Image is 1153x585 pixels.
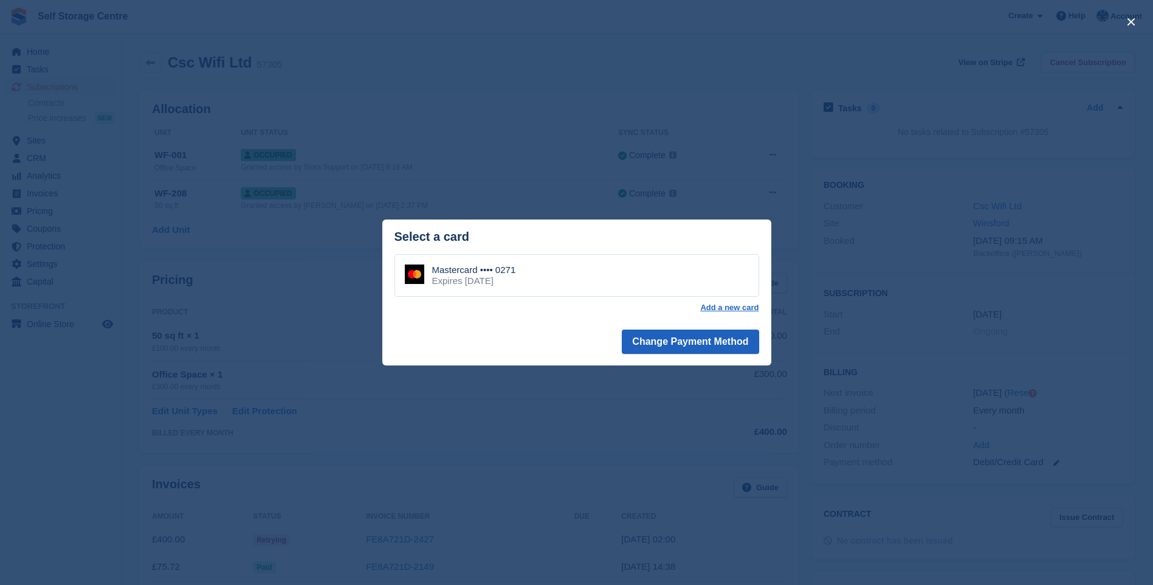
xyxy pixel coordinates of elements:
a: Add a new card [700,303,759,313]
div: Mastercard •••• 0271 [432,265,516,275]
div: Select a card [394,230,759,244]
img: Mastercard Logo [405,265,424,284]
button: close [1121,12,1141,32]
div: Expires [DATE] [432,275,516,286]
button: Change Payment Method [622,330,759,354]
